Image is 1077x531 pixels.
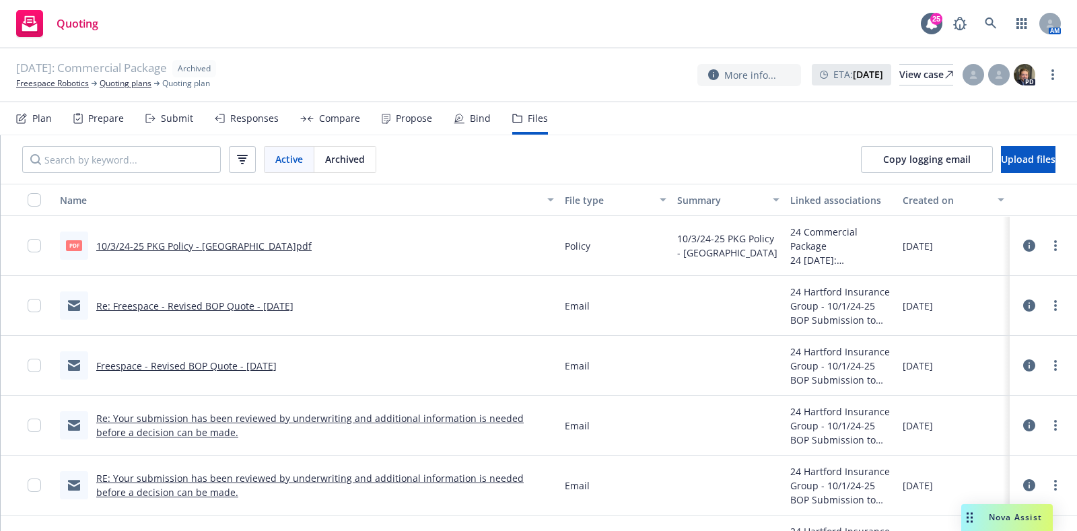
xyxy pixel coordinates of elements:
div: 24 Hartford Insurance Group - 10/1/24-25 BOP Submission to [GEOGRAPHIC_DATA] [790,464,892,507]
span: [DATE] [903,419,933,433]
a: Switch app [1008,10,1035,37]
a: 10/3/24-25 PKG Policy - [GEOGRAPHIC_DATA]pdf [96,240,312,252]
span: Email [565,359,590,373]
button: Copy logging email [861,146,993,173]
button: More info... [697,64,801,86]
a: more [1047,357,1064,374]
span: Email [565,299,590,313]
span: pdf [66,240,82,250]
span: 10/3/24-25 PKG Policy - [GEOGRAPHIC_DATA] [677,232,779,260]
span: Nova Assist [989,511,1042,523]
button: Name [55,184,559,216]
span: Archived [178,63,211,75]
span: Quoting [57,18,98,29]
div: 24 Commercial Package [790,225,892,253]
a: Quoting plans [100,77,151,90]
div: Linked associations [790,193,892,207]
a: more [1047,297,1064,314]
span: Upload files [1001,153,1055,166]
div: Files [528,113,548,124]
div: 24 Hartford Insurance Group - 10/1/24-25 BOP Submission to [GEOGRAPHIC_DATA] [790,285,892,327]
span: Copy logging email [883,153,971,166]
div: 24 Hartford Insurance Group - 10/1/24-25 BOP Submission to [GEOGRAPHIC_DATA] [790,404,892,447]
img: photo [1014,64,1035,85]
div: File type [565,193,652,207]
input: Toggle Row Selected [28,239,41,252]
a: Freespace - Revised BOP Quote - [DATE] [96,359,277,372]
div: Created on [903,193,989,207]
span: ETA : [833,67,883,81]
a: Freespace Robotics [16,77,89,90]
button: Linked associations [785,184,897,216]
a: more [1045,67,1061,83]
strong: [DATE] [853,68,883,81]
div: Propose [396,113,432,124]
div: 24 Hartford Insurance Group - 10/1/24-25 BOP Submission to [GEOGRAPHIC_DATA] [790,345,892,387]
a: more [1047,238,1064,254]
div: Drag to move [961,504,978,531]
a: Re: Your submission has been reviewed by underwriting and additional information is needed before... [96,412,524,439]
div: View case [899,65,953,85]
a: more [1047,477,1064,493]
span: [DATE] [903,359,933,373]
button: File type [559,184,672,216]
span: Active [275,152,303,166]
button: Nova Assist [961,504,1053,531]
input: Toggle Row Selected [28,479,41,492]
button: Created on [897,184,1010,216]
span: Email [565,479,590,493]
a: Search [977,10,1004,37]
div: Bind [470,113,491,124]
span: Email [565,419,590,433]
span: More info... [724,68,776,82]
span: [DATE] [903,299,933,313]
a: View case [899,64,953,85]
div: Name [60,193,539,207]
a: more [1047,417,1064,433]
div: Submit [161,113,193,124]
div: Prepare [88,113,124,124]
input: Select all [28,193,41,207]
span: Archived [325,152,365,166]
button: Summary [672,184,784,216]
a: Quoting [11,5,104,42]
span: [DATE] [903,239,933,253]
button: Upload files [1001,146,1055,173]
a: Report a Bug [946,10,973,37]
span: [DATE]: Commercial Package [16,60,167,77]
a: RE: Your submission has been reviewed by underwriting and additional information is needed before... [96,472,524,499]
input: Toggle Row Selected [28,359,41,372]
span: Quoting plan [162,77,210,90]
div: Summary [677,193,764,207]
div: Compare [319,113,360,124]
div: Responses [230,113,279,124]
input: Search by keyword... [22,146,221,173]
input: Toggle Row Selected [28,299,41,312]
div: 24 [DATE]: Commercial Package [790,253,892,267]
div: Plan [32,113,52,124]
span: [DATE] [903,479,933,493]
input: Toggle Row Selected [28,419,41,432]
div: 25 [930,13,942,25]
span: Policy [565,239,590,253]
a: Re: Freespace - Revised BOP Quote - [DATE] [96,299,293,312]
